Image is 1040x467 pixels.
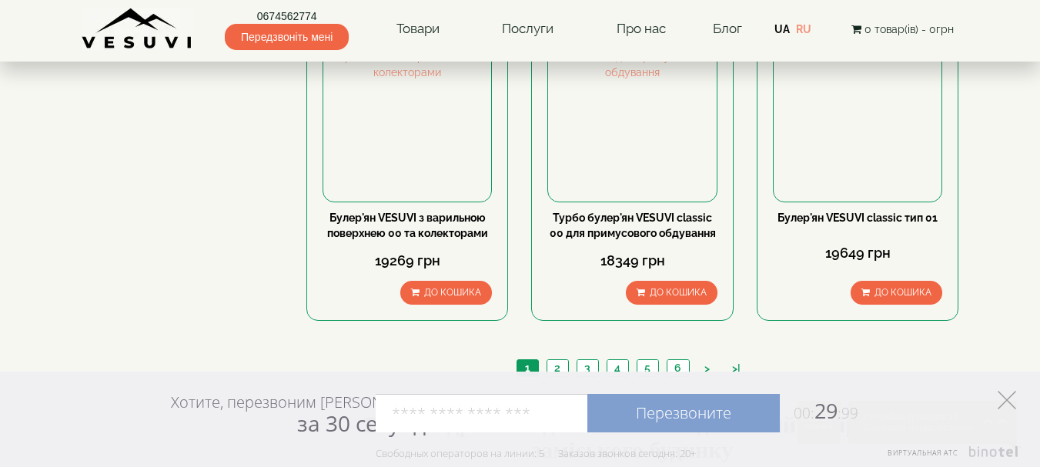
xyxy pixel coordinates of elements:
[838,403,858,423] span: :99
[547,360,568,376] a: 2
[774,34,941,202] img: Булер'ян VESUVI classic тип 01
[171,392,435,435] div: Хотите, перезвоним [PERSON_NAME]
[697,361,717,377] a: >
[780,396,858,425] span: 29
[878,446,1021,467] a: Элемент управления
[773,243,942,263] div: 19649 грн
[525,362,530,374] span: 1
[851,281,942,305] button: До кошика
[297,409,435,438] span: за 30 секунд?
[794,403,814,423] span: 00:
[550,212,716,239] a: Турбо булер'ян VESUVI classic 00 для примусового обдування
[607,360,628,376] a: 4
[400,281,492,305] button: До кошика
[667,360,689,376] a: 6
[487,12,569,47] a: Послуги
[577,360,598,376] a: 3
[424,287,481,298] span: До кошика
[376,447,696,459] div: Свободных операторов на линии: 5 Заказов звонков сегодня: 20+
[713,21,742,36] a: Блог
[548,34,716,202] img: Турбо булер'ян VESUVI classic 00 для примусового обдування
[777,212,938,224] a: Булер'ян VESUVI classic тип 01
[381,12,455,47] a: Товари
[998,391,1016,409] a: Элемент управления
[796,23,811,35] a: RU
[327,212,488,239] a: Булер'ян VESUVI з варильною поверхнею 00 та колекторами
[601,12,681,47] a: Про нас
[847,21,958,38] button: 0 товар(ів) - 0грн
[547,251,717,271] div: 18349 грн
[626,281,717,305] button: До кошика
[637,360,658,376] a: 5
[864,23,954,35] span: 0 товар(ів) - 0грн
[874,287,931,298] span: До кошика
[225,8,349,24] a: 0674562774
[323,251,492,271] div: 19269 грн
[888,448,958,458] span: Виртуальная АТС
[82,8,193,50] img: Завод VESUVI
[225,24,349,50] span: Передзвоніть мені
[774,23,790,35] a: UA
[323,34,491,202] img: Булер'ян VESUVI з варильною поверхнею 00 та колекторами
[650,287,707,298] span: До кошика
[587,394,780,432] a: Перезвоните
[724,361,748,377] a: >|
